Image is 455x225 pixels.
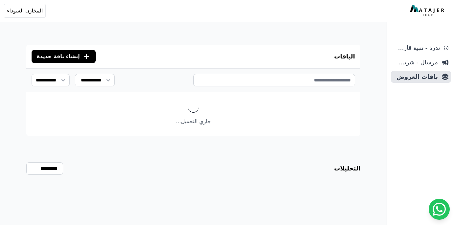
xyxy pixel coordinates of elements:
span: مرسال - شريط دعاية [394,58,438,67]
p: جاري التحميل... [26,118,360,125]
h3: التحليلات [334,164,360,173]
span: باقات العروض [394,72,438,81]
span: المخازن السوداء [7,7,43,15]
h3: الباقات [334,52,355,61]
span: ندرة - تنبية قارب علي النفاذ [394,43,440,53]
button: المخازن السوداء [4,4,46,18]
img: MatajerTech Logo [410,5,446,17]
span: إنشاء باقة جديدة [37,53,80,60]
button: إنشاء باقة جديدة [32,50,96,63]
